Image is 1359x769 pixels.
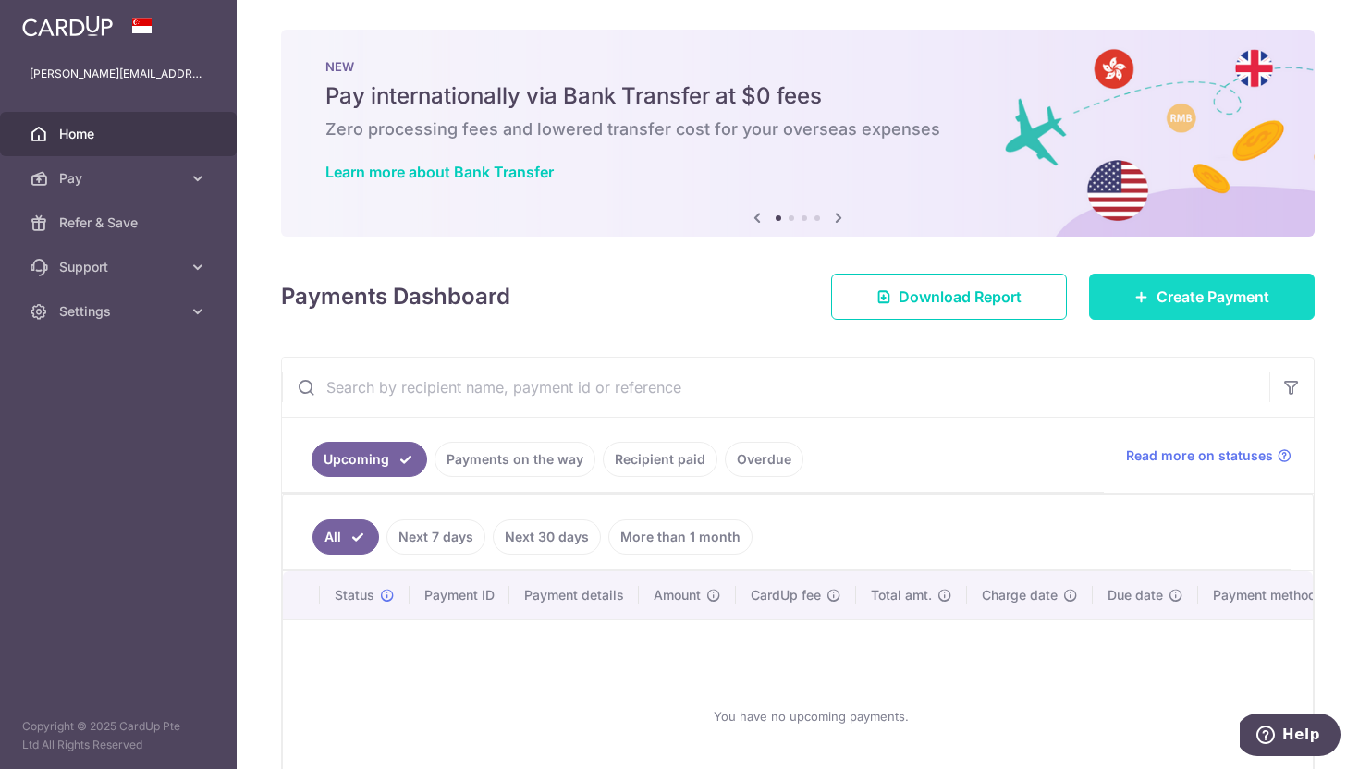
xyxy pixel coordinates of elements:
span: Refer & Save [59,214,181,232]
a: Learn more about Bank Transfer [325,163,554,181]
p: NEW [325,59,1270,74]
span: Settings [59,302,181,321]
img: Bank transfer banner [281,30,1315,237]
span: Total amt. [871,586,932,604]
span: CardUp fee [751,586,821,604]
span: Download Report [899,286,1022,308]
p: [PERSON_NAME][EMAIL_ADDRESS][DOMAIN_NAME] [30,65,207,83]
span: Support [59,258,181,276]
span: Amount [654,586,701,604]
a: Recipient paid [603,442,717,477]
h6: Zero processing fees and lowered transfer cost for your overseas expenses [325,118,1270,140]
th: Payment details [509,571,639,619]
a: Create Payment [1089,274,1315,320]
h4: Payments Dashboard [281,280,510,313]
span: Home [59,125,181,143]
span: Status [335,586,374,604]
th: Payment ID [410,571,509,619]
a: All [312,519,379,555]
span: Read more on statuses [1126,446,1273,465]
a: Payments on the way [435,442,595,477]
span: Pay [59,169,181,188]
iframe: Opens a widget where you can find more information [1240,714,1341,760]
a: Next 7 days [386,519,485,555]
span: Charge date [982,586,1058,604]
input: Search by recipient name, payment id or reference [282,358,1269,417]
th: Payment method [1198,571,1339,619]
h5: Pay internationally via Bank Transfer at $0 fees [325,81,1270,111]
span: Due date [1108,586,1163,604]
img: CardUp [22,15,113,37]
a: Upcoming [312,442,427,477]
a: Read more on statuses [1126,446,1292,465]
a: Download Report [831,274,1067,320]
span: Create Payment [1157,286,1269,308]
a: Overdue [725,442,803,477]
a: More than 1 month [608,519,753,555]
a: Next 30 days [493,519,601,555]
